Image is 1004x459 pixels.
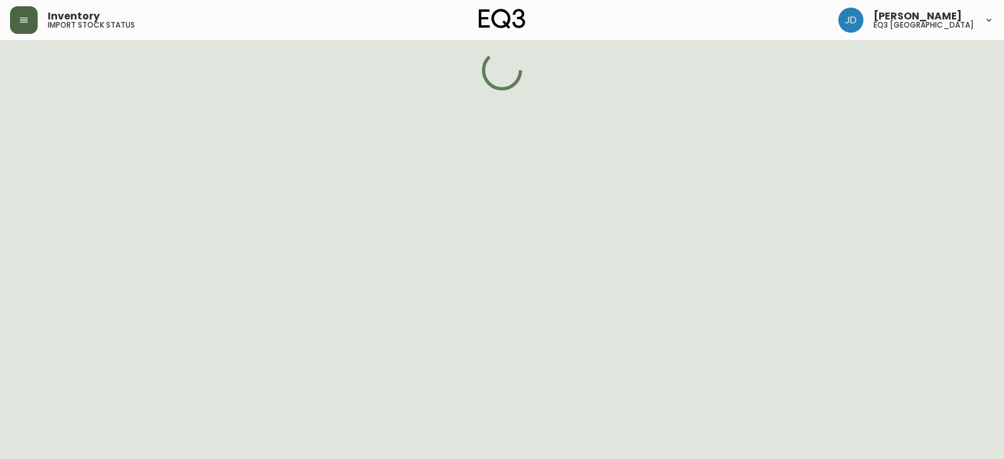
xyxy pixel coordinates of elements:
span: [PERSON_NAME] [873,11,962,21]
h5: import stock status [48,21,135,29]
h5: eq3 [GEOGRAPHIC_DATA] [873,21,974,29]
span: Inventory [48,11,100,21]
img: 7c567ac048721f22e158fd313f7f0981 [838,8,863,33]
img: logo [479,9,525,29]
